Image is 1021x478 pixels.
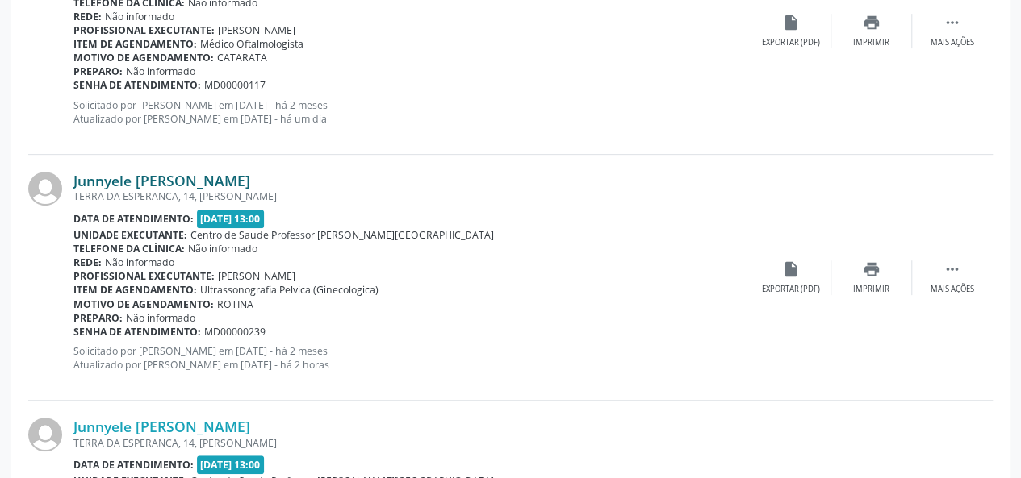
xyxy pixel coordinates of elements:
[73,283,197,297] b: Item de agendamento:
[73,10,102,23] b: Rede:
[73,172,250,189] a: Junnyele [PERSON_NAME]
[200,37,303,51] span: Médico Oftalmologista
[217,51,267,64] span: CATARATA
[197,455,265,474] span: [DATE] 13:00
[73,418,250,435] a: Junnyele [PERSON_NAME]
[73,212,194,226] b: Data de atendimento:
[73,23,215,37] b: Profissional executante:
[944,260,961,278] i: 
[105,10,174,23] span: Não informado
[782,260,800,278] i: insert_drive_file
[853,284,889,295] div: Imprimir
[73,189,751,203] div: TERRA DA ESPERANCA, 14, [PERSON_NAME]
[200,283,379,297] span: Ultrassonografia Pelvica (Ginecologica)
[73,458,194,472] b: Data de atendimento:
[73,256,102,269] b: Rede:
[73,325,201,339] b: Senha de atendimento:
[126,311,195,325] span: Não informado
[931,37,974,48] div: Mais ações
[28,418,62,451] img: img
[73,269,215,283] b: Profissional executante:
[853,37,889,48] div: Imprimir
[762,37,820,48] div: Exportar (PDF)
[73,51,214,64] b: Motivo de agendamento:
[204,325,266,339] span: MD00000239
[73,436,751,450] div: TERRA DA ESPERANCA, 14, [PERSON_NAME]
[73,78,201,92] b: Senha de atendimento:
[105,256,174,269] span: Não informado
[73,98,751,126] p: Solicitado por [PERSON_NAME] em [DATE] - há 2 meses Atualizado por [PERSON_NAME] em [DATE] - há u...
[218,269,295,283] span: [PERSON_NAME]
[126,64,195,78] span: Não informado
[73,297,214,311] b: Motivo de agendamento:
[73,311,123,325] b: Preparo:
[863,14,881,31] i: print
[218,23,295,37] span: [PERSON_NAME]
[204,78,266,92] span: MD00000117
[863,260,881,278] i: print
[73,242,185,256] b: Telefone da clínica:
[782,14,800,31] i: insert_drive_file
[73,344,751,372] p: Solicitado por [PERSON_NAME] em [DATE] - há 2 meses Atualizado por [PERSON_NAME] em [DATE] - há 2...
[28,172,62,206] img: img
[73,64,123,78] b: Preparo:
[73,37,197,51] b: Item de agendamento:
[944,14,961,31] i: 
[190,228,494,242] span: Centro de Saude Professor [PERSON_NAME][GEOGRAPHIC_DATA]
[73,228,187,242] b: Unidade executante:
[931,284,974,295] div: Mais ações
[197,210,265,228] span: [DATE] 13:00
[188,242,257,256] span: Não informado
[217,297,253,311] span: ROTINA
[762,284,820,295] div: Exportar (PDF)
